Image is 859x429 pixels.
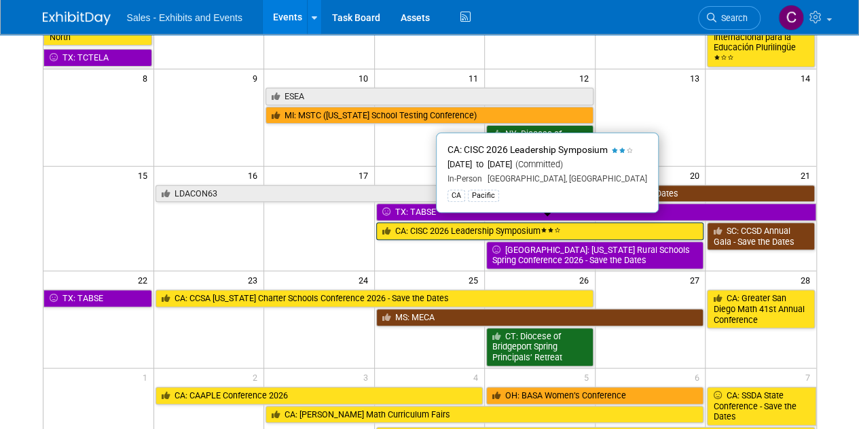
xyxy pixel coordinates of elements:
[43,12,111,25] img: ExhibitDay
[43,49,152,67] a: TX: TCTELA
[578,69,595,86] span: 12
[486,387,703,405] a: OH: BASA Women’s Conference
[778,5,804,31] img: Christine Lurz
[43,290,152,307] a: TX: TABSE
[251,69,263,86] span: 9
[447,190,465,202] div: CA
[799,167,816,184] span: 21
[472,368,484,385] span: 4
[246,167,263,184] span: 16
[376,222,704,240] a: CA: CISC 2026 Leadership Symposium
[468,190,499,202] div: Pacific
[156,387,483,405] a: CA: CAAPLE Conference 2026
[688,167,705,184] span: 20
[447,174,482,184] span: In-Person
[266,406,703,424] a: CA: [PERSON_NAME] Math Curriculum Fairs
[156,185,483,203] a: LDACON63
[136,271,153,288] span: 22
[799,69,816,86] span: 14
[136,167,153,184] span: 15
[357,271,374,288] span: 24
[251,368,263,385] span: 2
[141,69,153,86] span: 8
[447,159,647,171] div: [DATE] to [DATE]
[156,290,593,307] a: CA: CCSA [US_STATE] Charter Schools Conference 2026 - Save the Dates
[688,271,705,288] span: 27
[512,159,563,169] span: (Committed)
[688,69,705,86] span: 13
[486,241,703,269] a: [GEOGRAPHIC_DATA]: [US_STATE] Rural Schools Spring Conference 2026 - Save the Dates
[127,12,242,23] span: Sales - Exhibits and Events
[467,69,484,86] span: 11
[578,271,595,288] span: 26
[362,368,374,385] span: 3
[583,368,595,385] span: 5
[467,271,484,288] span: 25
[707,387,816,426] a: CA: SSDA State Conference - Save the Dates
[804,368,816,385] span: 7
[376,309,704,326] a: MS: MECA
[799,271,816,288] span: 28
[707,290,814,328] a: CA: Greater San Diego Math 41st Annual Conference
[376,203,816,221] a: TX: TABSE
[693,368,705,385] span: 6
[486,125,593,164] a: NY: Diocese of [GEOGRAPHIC_DATA] Principals’ Meeting #4
[716,13,748,23] span: Search
[486,328,593,366] a: CT: Diocese of Bridgeport Spring Principals’ Retreat
[141,368,153,385] span: 1
[266,88,593,105] a: ESEA
[707,7,814,67] a: CA: [PERSON_NAME] Pedagógica Internacional para la Educación Plurilingüe
[447,144,608,155] span: CA: CISC 2026 Leadership Symposium
[482,174,647,184] span: [GEOGRAPHIC_DATA], [GEOGRAPHIC_DATA]
[707,222,814,250] a: SC: CCSD Annual Gala - Save the Dates
[246,271,263,288] span: 23
[266,107,593,124] a: MI: MSTC ([US_STATE] School Testing Conference)
[357,167,374,184] span: 17
[698,6,761,30] a: Search
[357,69,374,86] span: 10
